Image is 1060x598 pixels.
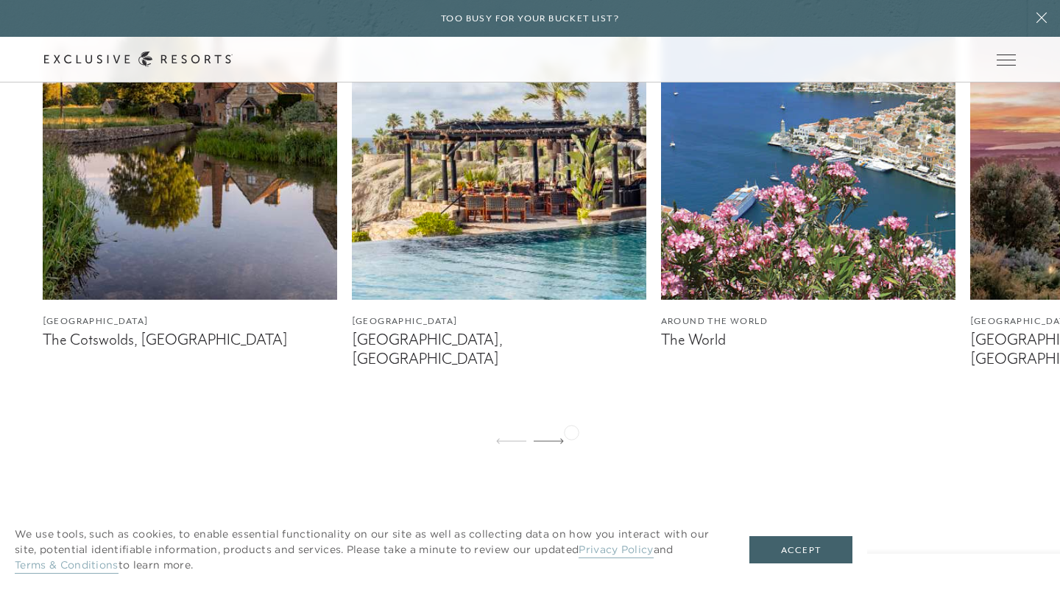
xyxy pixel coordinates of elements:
[43,314,337,328] figcaption: [GEOGRAPHIC_DATA]
[579,543,653,558] a: Privacy Policy
[441,12,619,26] h6: Too busy for your bucket list?
[15,558,119,574] a: Terms & Conditions
[352,314,646,328] figcaption: [GEOGRAPHIC_DATA]
[15,527,720,573] p: We use tools, such as cookies, to enable essential functionality on our site as well as collectin...
[997,54,1016,65] button: Open navigation
[749,536,852,564] button: Accept
[43,331,337,349] figcaption: The Cotswolds, [GEOGRAPHIC_DATA]
[661,314,955,328] figcaption: Around the World
[661,331,955,349] figcaption: The World
[352,331,646,367] figcaption: [GEOGRAPHIC_DATA], [GEOGRAPHIC_DATA]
